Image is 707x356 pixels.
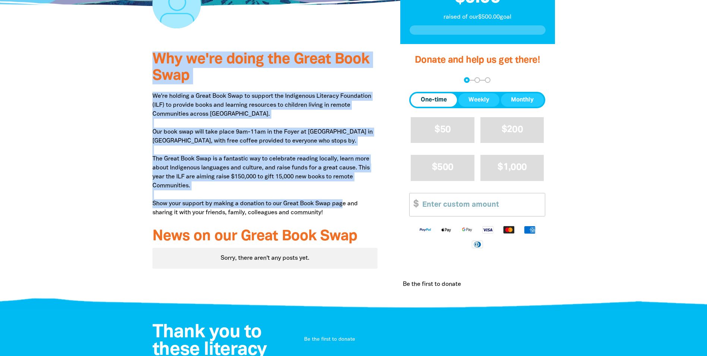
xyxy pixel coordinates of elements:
[467,240,488,249] img: Diners Club logo
[410,13,546,22] p: raised of our $500.00 goal
[421,96,447,104] span: One-time
[411,93,457,107] button: One-time
[410,193,419,216] span: $
[501,93,544,107] button: Monthly
[301,331,547,348] div: Donation stream
[477,225,498,234] img: Visa logo
[152,248,378,269] div: Sorry, there aren't any posts yet.
[403,280,461,289] p: Be the first to donate
[415,56,540,65] span: Donate and help us get there!
[301,331,547,348] div: Paginated content
[304,336,544,343] p: Be the first to donate
[152,53,369,83] span: Why we're doing the Great Book Swap
[474,77,480,83] button: Navigate to step 2 of 3 to enter your details
[435,125,451,134] span: $50
[400,271,555,298] div: Donation stream
[502,125,523,134] span: $200
[498,225,519,234] img: Mastercard logo
[468,96,489,104] span: Weekly
[485,77,490,83] button: Navigate to step 3 of 3 to enter your payment details
[409,219,545,254] div: Available payment methods
[458,93,499,107] button: Weekly
[411,155,474,181] button: $500
[432,163,453,172] span: $500
[457,225,477,234] img: Google Pay logo
[480,117,544,143] button: $200
[417,193,545,216] input: Enter custom amount
[152,92,378,217] p: We're holding a Great Book Swap to support the Indigenous Literacy Foundation (ILF) to provide bo...
[498,163,527,172] span: $1,000
[480,155,544,181] button: $1,000
[409,92,545,108] div: Donation frequency
[152,228,378,245] h3: News on our Great Book Swap
[415,225,436,234] img: Paypal logo
[436,225,457,234] img: Apple Pay logo
[152,248,378,269] div: Paginated content
[519,225,540,234] img: American Express logo
[411,117,474,143] button: $50
[464,77,470,83] button: Navigate to step 1 of 3 to enter your donation amount
[511,96,534,104] span: Monthly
